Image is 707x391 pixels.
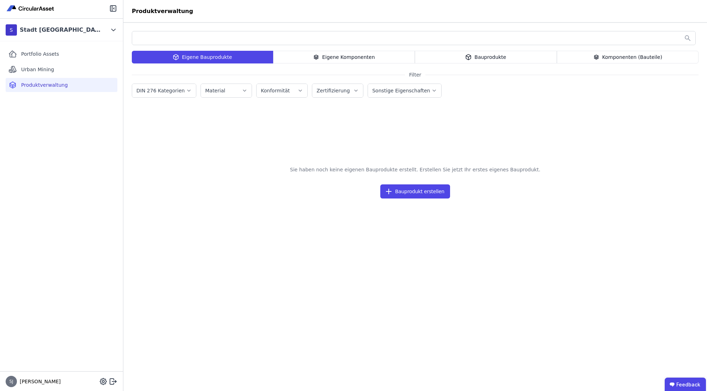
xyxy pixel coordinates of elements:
[205,88,227,93] label: Material
[273,51,415,63] div: Eigene Komponenten
[312,84,363,97] button: Zertifizierung
[132,84,196,97] button: DIN 276 Kategorien
[6,24,17,36] div: S
[21,50,59,57] span: Portfolio Assets
[372,88,431,93] label: Sonstige Eigenschaften
[405,71,426,78] span: Filter
[284,160,546,179] span: Sie haben noch keine eigenen Bauprodukte erstellt. Erstellen Sie jetzt Ihr erstes eigenes Bauprod...
[132,51,273,63] div: Eigene Bauprodukte
[257,84,307,97] button: Konformität
[201,84,252,97] button: Material
[6,4,56,13] img: Concular
[557,51,699,63] div: Komponenten (Bauteile)
[136,88,186,93] label: DIN 276 Kategorien
[123,7,202,16] div: Produktverwaltung
[415,51,557,63] div: Bauprodukte
[368,84,441,97] button: Sonstige Eigenschaften
[21,81,68,88] span: Produktverwaltung
[20,26,101,34] div: Stadt [GEOGRAPHIC_DATA]
[380,184,450,198] button: Bauprodukt erstellen
[9,379,13,384] span: SJ
[17,378,61,385] span: [PERSON_NAME]
[261,88,291,93] label: Konformität
[21,66,54,73] span: Urban Mining
[316,88,351,93] label: Zertifizierung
